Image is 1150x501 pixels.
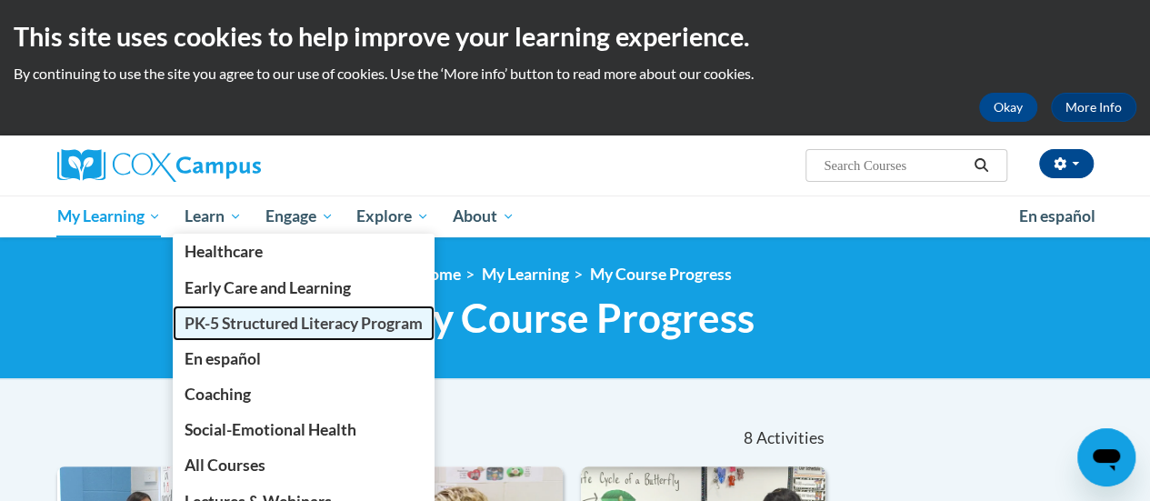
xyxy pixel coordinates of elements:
[185,242,263,261] span: Healthcare
[185,278,351,297] span: Early Care and Learning
[173,341,435,376] a: En español
[254,195,345,237] a: Engage
[1039,149,1094,178] button: Account Settings
[356,205,429,227] span: Explore
[57,149,385,182] a: Cox Campus
[173,412,435,447] a: Social-Emotional Health
[173,376,435,412] a: Coaching
[185,205,242,227] span: Learn
[1019,206,1095,225] span: En español
[14,64,1136,84] p: By continuing to use the site you agree to our use of cookies. Use the ‘More info’ button to read...
[395,294,755,342] span: My Course Progress
[57,149,261,182] img: Cox Campus
[979,93,1037,122] button: Okay
[185,385,251,404] span: Coaching
[418,265,461,284] a: Home
[590,265,732,284] a: My Course Progress
[173,447,435,483] a: All Courses
[185,420,356,439] span: Social-Emotional Health
[173,195,254,237] a: Learn
[967,155,995,176] button: Search
[173,306,435,341] a: PK-5 Structured Literacy Program
[453,205,515,227] span: About
[45,195,174,237] a: My Learning
[1007,197,1107,235] a: En español
[173,234,435,269] a: Healthcare
[441,195,526,237] a: About
[185,349,261,368] span: En español
[44,195,1107,237] div: Main menu
[173,270,435,306] a: Early Care and Learning
[744,428,753,448] span: 8
[265,205,334,227] span: Engage
[185,314,423,333] span: PK-5 Structured Literacy Program
[56,205,161,227] span: My Learning
[482,265,569,284] a: My Learning
[14,18,1136,55] h2: This site uses cookies to help improve your learning experience.
[1051,93,1136,122] a: More Info
[345,195,441,237] a: Explore
[1077,428,1135,486] iframe: Button to launch messaging window
[185,456,265,475] span: All Courses
[822,155,967,176] input: Search Courses
[755,428,824,448] span: Activities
